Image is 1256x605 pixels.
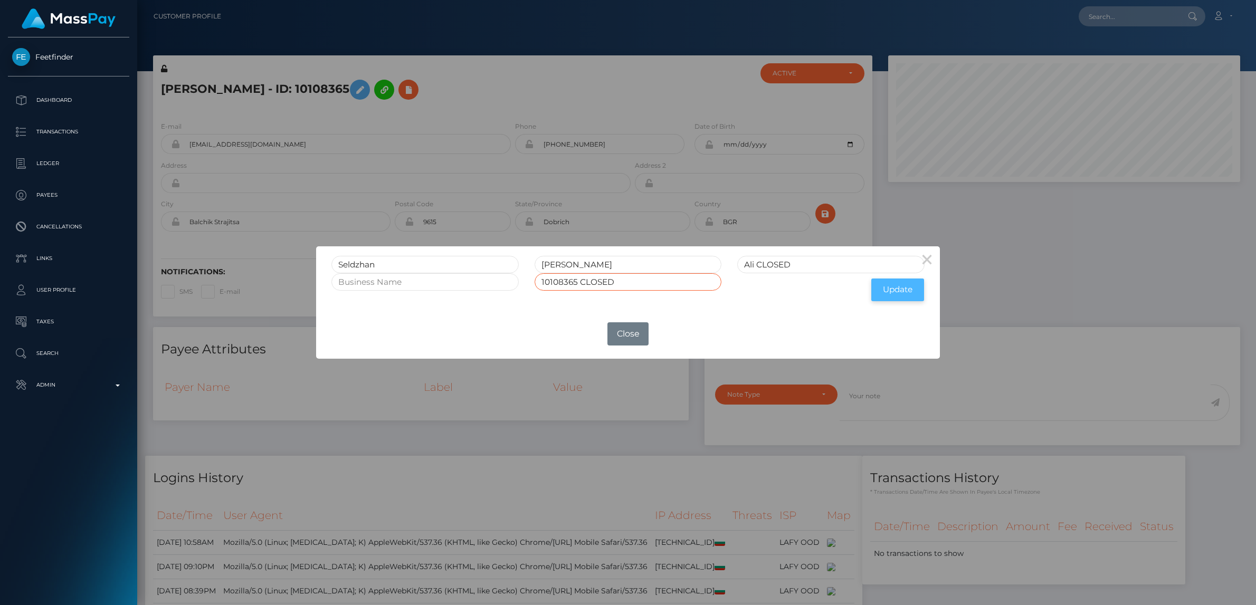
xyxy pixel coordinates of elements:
[535,256,722,273] input: Middle Name
[331,273,519,291] input: Business Name
[8,52,129,62] span: Feetfinder
[12,345,125,361] p: Search
[331,256,519,273] input: First Name
[12,219,125,235] p: Cancellations
[12,156,125,171] p: Ledger
[12,92,125,108] p: Dashboard
[871,279,924,301] button: Update
[12,314,125,330] p: Taxes
[607,322,649,345] button: Close
[12,251,125,266] p: Links
[12,124,125,140] p: Transactions
[22,8,116,29] img: MassPay Logo
[12,377,125,393] p: Admin
[915,246,940,272] button: Close this dialog
[12,48,30,66] img: Feetfinder
[737,256,925,273] input: Last Name
[535,273,722,291] input: Internal User Id
[12,187,125,203] p: Payees
[12,282,125,298] p: User Profile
